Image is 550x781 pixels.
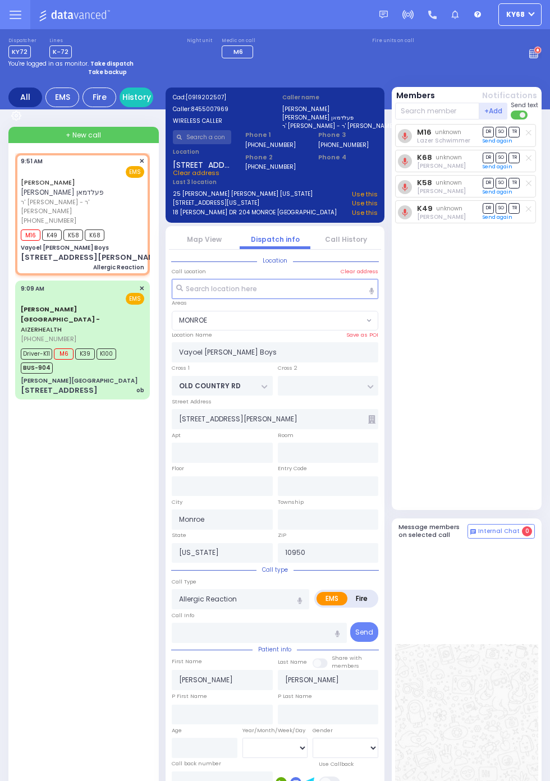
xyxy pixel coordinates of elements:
[278,692,312,700] label: P Last Name
[136,386,144,394] div: ob
[139,157,144,166] span: ✕
[49,38,72,44] label: Lines
[172,279,378,299] input: Search location here
[257,256,293,265] span: Location
[21,362,53,374] span: BUS-904
[172,364,190,372] label: Cross 1
[508,153,520,163] span: TR
[332,654,362,661] small: Share with
[8,45,31,58] span: KY72
[417,204,433,213] a: K49
[88,68,127,76] strong: Take backup
[436,204,462,213] span: unknown
[496,153,507,163] span: SO
[21,157,43,166] span: 9:51 AM
[21,305,100,324] span: [PERSON_NAME][GEOGRAPHIC_DATA] -
[350,622,378,642] button: Send
[467,524,535,539] button: Internal Chat 0
[282,105,378,113] label: [PERSON_NAME]
[21,187,104,197] span: [PERSON_NAME] פעלדמאן
[417,162,466,170] span: Isaac Herskovits
[245,153,304,162] span: Phone 2
[508,178,520,189] span: TR
[42,229,62,241] span: K49
[173,117,268,125] label: WIRELESS CALLER
[479,103,507,120] button: +Add
[496,127,507,137] span: SO
[483,178,494,189] span: DR
[85,229,104,241] span: K68
[172,658,202,665] label: First Name
[179,315,207,325] span: MONROE
[251,235,300,244] a: Dispatch info
[318,153,377,162] span: Phone 4
[483,214,512,220] a: Send again
[511,101,538,109] span: Send text
[172,299,187,307] label: Areas
[172,431,181,439] label: Apt
[21,178,75,187] a: [PERSON_NAME]
[126,166,144,178] span: EMS
[282,93,378,102] label: Caller name
[120,88,153,107] a: History
[172,498,182,506] label: City
[54,348,74,360] span: M6
[313,727,333,734] label: Gender
[352,199,378,208] a: Use this
[245,130,304,140] span: Phone 1
[332,662,359,669] span: members
[379,11,388,19] img: message.svg
[522,526,532,536] span: 0
[282,122,378,130] label: ר' [PERSON_NAME] - ר' [PERSON_NAME]
[172,760,221,768] label: Call back number
[39,8,113,22] img: Logo
[346,331,378,339] label: Save as POI
[436,178,462,187] span: unknown
[417,178,432,187] a: K58
[172,465,184,472] label: Floor
[173,148,232,156] label: Location
[483,153,494,163] span: DR
[21,348,52,360] span: Driver-K11
[498,3,542,26] button: ky68
[172,331,212,339] label: Location Name
[417,153,432,162] a: K68
[347,592,377,605] label: Fire
[233,47,243,56] span: M6
[139,284,144,293] span: ✕
[173,168,219,177] span: Clear address
[470,529,476,535] img: comment-alt.png
[186,93,226,102] span: [0919202507]
[396,90,435,102] button: Members
[173,178,276,186] label: Last 3 location
[256,566,294,574] span: Call type
[245,141,296,149] label: [PHONE_NUMBER]
[97,348,116,360] span: K100
[82,88,116,107] div: Fire
[508,203,520,214] span: TR
[172,578,196,586] label: Call Type
[8,38,36,44] label: Dispatcher
[173,199,259,208] a: [STREET_ADDRESS][US_STATE]
[126,293,144,305] span: EMS
[325,235,367,244] a: Call History
[483,137,512,144] a: Send again
[49,45,72,58] span: K-72
[187,235,222,244] a: Map View
[417,187,466,195] span: Yoel Katz
[173,208,337,218] a: 18 [PERSON_NAME] DR 204 MONROE [GEOGRAPHIC_DATA]
[483,203,494,214] span: DR
[372,38,414,44] label: Fire units on call
[483,127,494,137] span: DR
[478,527,520,535] span: Internal Chat
[398,523,468,538] h5: Message members on selected call
[21,229,40,241] span: M16
[242,727,308,734] div: Year/Month/Week/Day
[21,252,163,263] div: [STREET_ADDRESS][PERSON_NAME]
[21,197,141,216] span: ר' [PERSON_NAME] - ר' [PERSON_NAME]
[172,692,207,700] label: P First Name
[368,415,375,424] span: Other building occupants
[318,130,377,140] span: Phone 3
[191,105,228,113] span: 8455007969
[319,760,354,768] label: Use Callback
